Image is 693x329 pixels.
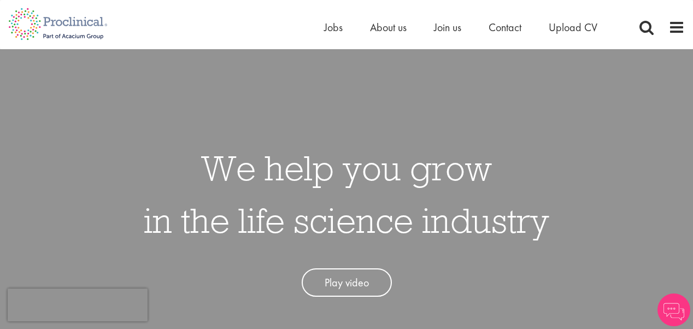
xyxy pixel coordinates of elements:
a: Upload CV [549,20,597,34]
a: Join us [434,20,461,34]
a: About us [370,20,407,34]
a: Contact [489,20,521,34]
a: Play video [302,268,392,297]
img: Chatbot [657,293,690,326]
a: Jobs [324,20,343,34]
h1: We help you grow in the life science industry [144,142,549,246]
